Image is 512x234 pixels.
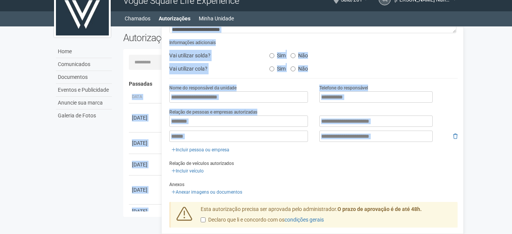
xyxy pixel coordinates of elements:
[56,84,112,97] a: Eventos e Publicidade
[169,160,234,167] label: Relação de veículos autorizados
[291,63,308,72] label: Não
[291,50,308,59] label: Não
[269,63,286,72] label: Sim
[291,66,295,71] input: Não
[319,85,368,91] label: Telefone do responsável
[169,109,257,115] label: Relação de pessoas e empresas autorizadas
[56,58,112,71] a: Comunicados
[169,85,237,91] label: Nome do responsável da unidade
[169,167,206,175] a: Incluir veículo
[285,217,324,223] a: condições gerais
[132,208,160,215] div: [DATE]
[169,188,244,196] a: Anexar imagens ou documentos
[123,32,285,43] h2: Autorizações
[201,217,206,222] input: Declaro que li e concordo com oscondições gerais
[132,161,160,168] div: [DATE]
[125,13,150,24] a: Chamados
[337,206,422,212] strong: O prazo de aprovação é de até 48h.
[269,66,274,71] input: Sim
[129,81,453,87] h4: Passadas
[132,139,160,147] div: [DATE]
[453,134,458,139] i: Remover
[199,13,234,24] a: Minha Unidade
[169,39,216,46] label: Informações adicionais
[169,146,232,154] a: Incluir pessoa ou empresa
[132,186,160,194] div: [DATE]
[195,206,458,228] div: Esta autorização precisa ser aprovada pelo administrador.
[56,45,112,58] a: Home
[159,13,190,24] a: Autorizações
[201,216,324,224] label: Declaro que li e concordo com os
[164,50,263,61] div: Vai utilizar solda?
[132,114,160,122] div: [DATE]
[269,50,286,59] label: Sim
[269,53,274,58] input: Sim
[164,63,263,74] div: Vai utilizar cola?
[169,181,184,188] label: Anexos
[56,97,112,109] a: Anuncie sua marca
[129,91,163,103] th: Data
[291,53,295,58] input: Não
[56,109,112,122] a: Galeria de Fotos
[56,71,112,84] a: Documentos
